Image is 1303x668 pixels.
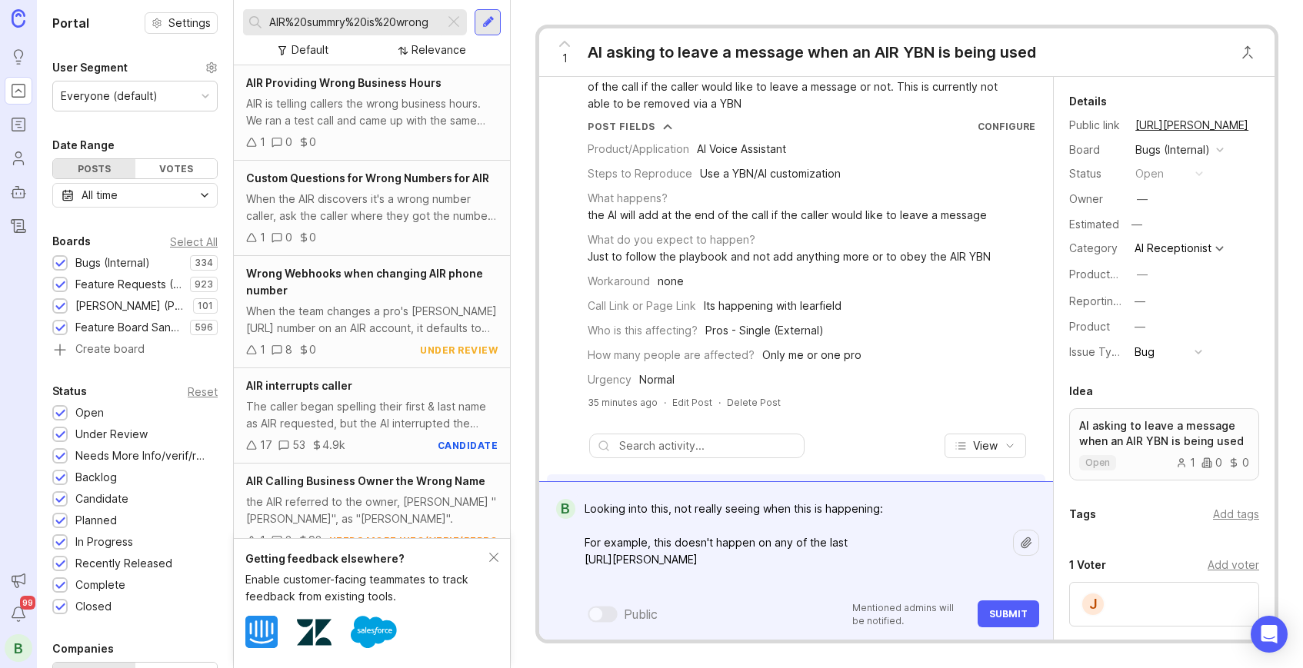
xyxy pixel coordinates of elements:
div: Everyone (default) [61,88,158,105]
div: 8 [285,341,292,358]
label: Issue Type [1069,345,1125,358]
div: Estimated [1069,219,1119,230]
div: 1 [260,532,265,549]
div: the AIR referred to the owner, [PERSON_NAME] "[PERSON_NAME]", as "[PERSON_NAME]". [246,494,498,527]
p: 923 [195,278,213,291]
a: Users [5,145,32,172]
div: Public link [1069,117,1123,134]
p: 596 [195,321,213,334]
div: Select All [170,238,218,246]
div: Under Review [75,426,148,443]
div: Public [624,605,658,623]
button: Submit [978,600,1039,627]
div: Feature Board Sandbox [DATE] [75,319,182,336]
div: 1 Voter [1069,556,1106,574]
a: AIR interrupts callerThe caller began spelling their first & last name as AIR requested, but the ... [234,368,510,464]
div: — [1135,293,1145,310]
div: Normal [639,371,675,388]
div: 0 [309,134,316,151]
div: 98 [308,532,322,549]
div: needs more info/verif/repro [329,534,498,547]
div: none [658,273,684,290]
div: What happens? [588,190,668,207]
a: 35 minutes ago [588,396,658,409]
a: Ideas [5,43,32,71]
a: AI asking to leave a message when an AIR YBN is being usedopen100 [1069,408,1259,480]
div: Bugs (Internal) [1135,141,1210,158]
button: Post Fields [588,120,672,133]
span: View [973,438,998,454]
div: 0 [309,341,316,358]
div: · [718,396,721,409]
div: J [1081,592,1105,616]
div: Backlog [75,469,117,486]
div: 1 [260,341,265,358]
div: Date Range [52,136,115,155]
div: Planned [75,512,117,529]
div: Posts [53,159,135,178]
button: View [945,434,1026,458]
div: 4.9k [322,437,345,454]
button: Settings [145,12,218,34]
div: Category [1069,240,1123,257]
a: AIR Calling Business Owner the Wrong Namethe AIR referred to the owner, [PERSON_NAME] "[PERSON_NA... [234,464,510,559]
div: — [1127,214,1147,234]
input: Search activity... [619,437,796,454]
div: B [5,634,32,662]
p: 334 [195,257,213,269]
div: Default [292,42,328,58]
a: AIR Providing Wrong Business HoursAIR is telling callers the wrong business hours. We ran a test ... [234,65,510,161]
div: Companies [52,640,114,658]
span: AIR interrupts caller [246,379,352,392]
div: 0 [309,229,316,246]
a: Create board [52,344,218,357]
div: All time [82,187,118,204]
img: Salesforce logo [351,609,397,655]
button: Announcements [5,567,32,594]
div: In Progress [75,533,133,550]
div: · [664,396,666,409]
a: Portal [5,77,32,105]
input: Search... [269,14,438,31]
div: 1 [260,229,265,246]
a: Wrong Webhooks when changing AIR phone numberWhen the team changes a pro's [PERSON_NAME][URL] num... [234,256,510,368]
span: AIR Providing Wrong Business Hours [246,76,442,89]
div: When the team changes a pro's [PERSON_NAME][URL] number on an AIR account, it defaults to VR webh... [246,303,498,337]
img: Intercom logo [245,616,278,648]
div: 53 [292,437,305,454]
span: Settings [168,15,211,31]
div: AI Voice Assistant [697,141,786,158]
div: Workaround [588,273,650,290]
div: When the AIR discovers it's a wrong number caller, ask the caller where they got the number and w... [246,191,498,224]
span: 99 [20,596,35,610]
div: 2 [285,532,292,549]
div: The caller began spelling their first & last name as AIR requested, but the AI interrupted the ca... [246,398,498,432]
p: Mentioned admins will be notified. [852,601,968,627]
div: Relevance [412,42,466,58]
div: Pros - Single (External) [705,322,824,339]
div: — [1137,191,1148,208]
button: ProductboardID [1132,264,1152,284]
div: 1 [1176,457,1195,468]
a: [URL][PERSON_NAME] [1131,115,1253,135]
p: AI asking to leave a message when an AIR YBN is being used [1079,418,1249,449]
div: Just to follow the playbook and not add anything more or to obey the AIR YBN [588,248,991,265]
button: Notifications [5,600,32,628]
div: 0 [1228,457,1249,468]
div: Boards [52,232,91,251]
div: Call Link or Page Link [588,297,696,314]
p: open [1085,457,1110,469]
div: Owner [1069,191,1123,208]
span: Submit [989,608,1028,620]
h1: Portal [52,14,89,32]
img: Canny Home [12,9,25,27]
div: Delete Post [727,396,781,409]
div: Feature Requests (Internal) [75,276,182,293]
div: Open [75,404,104,421]
div: Details [1069,92,1107,111]
div: User Segment [52,58,128,77]
label: Product [1069,320,1110,333]
div: Tags [1069,505,1096,523]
